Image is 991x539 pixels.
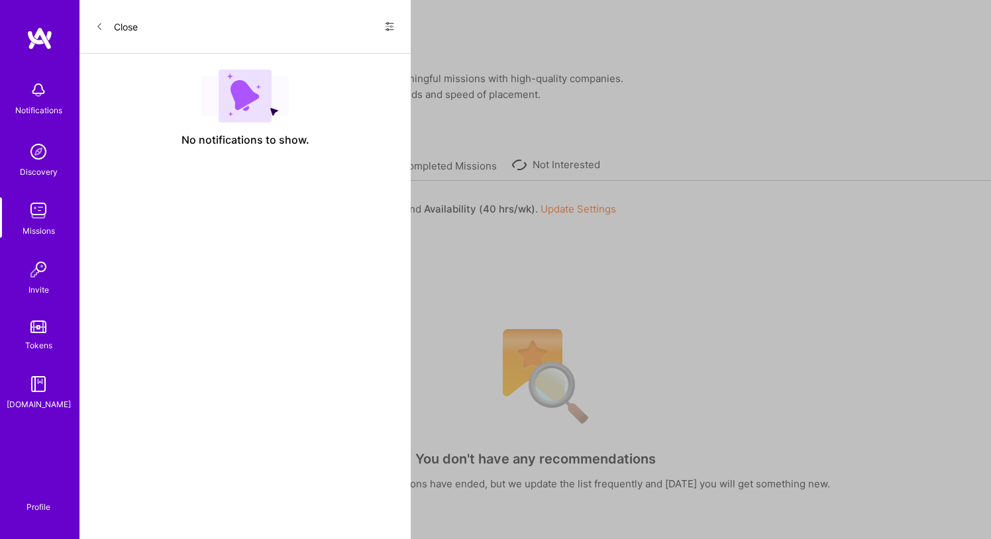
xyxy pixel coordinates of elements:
[182,133,309,147] span: No notifications to show.
[23,224,55,238] div: Missions
[25,256,52,283] img: Invite
[30,320,46,333] img: tokens
[7,397,71,411] div: [DOMAIN_NAME]
[20,165,58,179] div: Discovery
[201,70,289,122] img: empty
[15,103,62,117] div: Notifications
[25,197,52,224] img: teamwork
[25,371,52,397] img: guide book
[22,486,55,513] a: Profile
[25,338,52,352] div: Tokens
[25,77,52,103] img: bell
[28,283,49,297] div: Invite
[95,16,138,37] button: Close
[25,138,52,165] img: discovery
[26,26,53,50] img: logo
[26,500,50,513] div: Profile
